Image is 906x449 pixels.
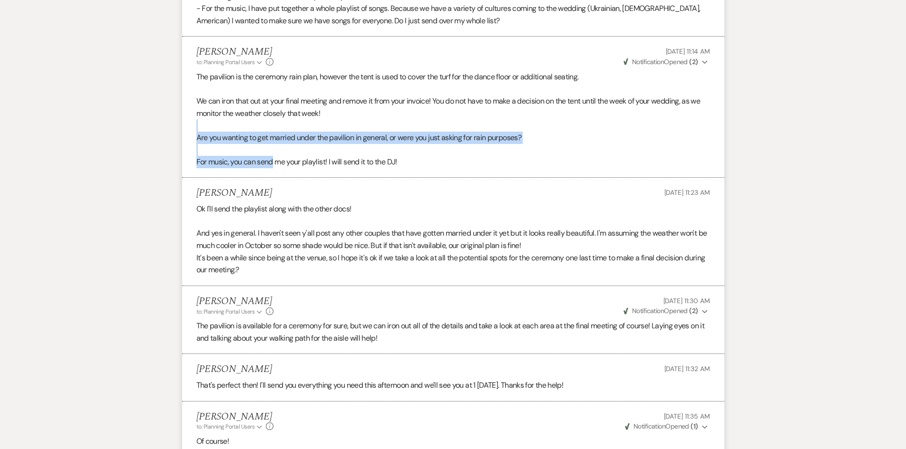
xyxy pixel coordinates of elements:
p: And yes in general. I haven't seen y'all post any other couples that have gotten married under it... [196,227,710,251]
span: Opened [623,306,698,315]
h5: [PERSON_NAME] [196,411,274,423]
p: Of course! [196,435,710,448]
button: to: Planning Portal Users [196,307,264,316]
h5: [PERSON_NAME] [196,296,274,307]
span: to: Planning Portal Users [196,58,255,66]
span: Notification [633,422,665,430]
p: Ok I'll send the playlist along with the other docs! [196,203,710,215]
button: NotificationOpened (1) [623,421,710,431]
p: The pavilion is the ceremony rain plan, however the tent is used to cover the turf for the dance ... [196,71,710,83]
strong: ( 2 ) [689,306,698,315]
span: Notification [632,306,664,315]
button: NotificationOpened (2) [622,306,710,316]
button: to: Planning Portal Users [196,58,264,67]
strong: ( 2 ) [689,57,698,66]
span: [DATE] 11:30 AM [663,296,710,305]
span: to: Planning Portal Users [196,308,255,315]
p: The pavilion is available for a ceremony for sure, but we can iron out all of the details and tak... [196,320,710,344]
h5: [PERSON_NAME] [196,187,272,199]
span: Opened [625,422,698,430]
p: - For the music, I have put together a whole playlist of songs. Because we have a variety of cult... [196,2,710,27]
h5: [PERSON_NAME] [196,46,274,58]
span: Opened [623,57,698,66]
span: [DATE] 11:32 AM [664,364,710,373]
span: [DATE] 11:35 AM [664,412,710,420]
p: For music, you can send me your playlist! I will send it to the DJ! [196,156,710,168]
button: NotificationOpened (2) [622,57,710,67]
span: [DATE] 11:14 AM [666,47,710,56]
span: [DATE] 11:23 AM [664,188,710,197]
p: Are you wanting to get married under the pavilion in general, or were you just asking for rain pu... [196,132,710,144]
button: to: Planning Portal Users [196,422,264,431]
p: That's perfect then! I'll send you everything you need this afternoon and we'll see you at 1 [DAT... [196,379,710,392]
p: It's been a while since being at the venue, so I hope it's ok if we take a look at all the potent... [196,252,710,276]
p: We can iron that out at your final meeting and remove it from your invoice! You do not have to ma... [196,95,710,119]
h5: [PERSON_NAME] [196,363,272,375]
strong: ( 1 ) [691,422,698,430]
span: to: Planning Portal Users [196,423,255,430]
span: Notification [632,57,664,66]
